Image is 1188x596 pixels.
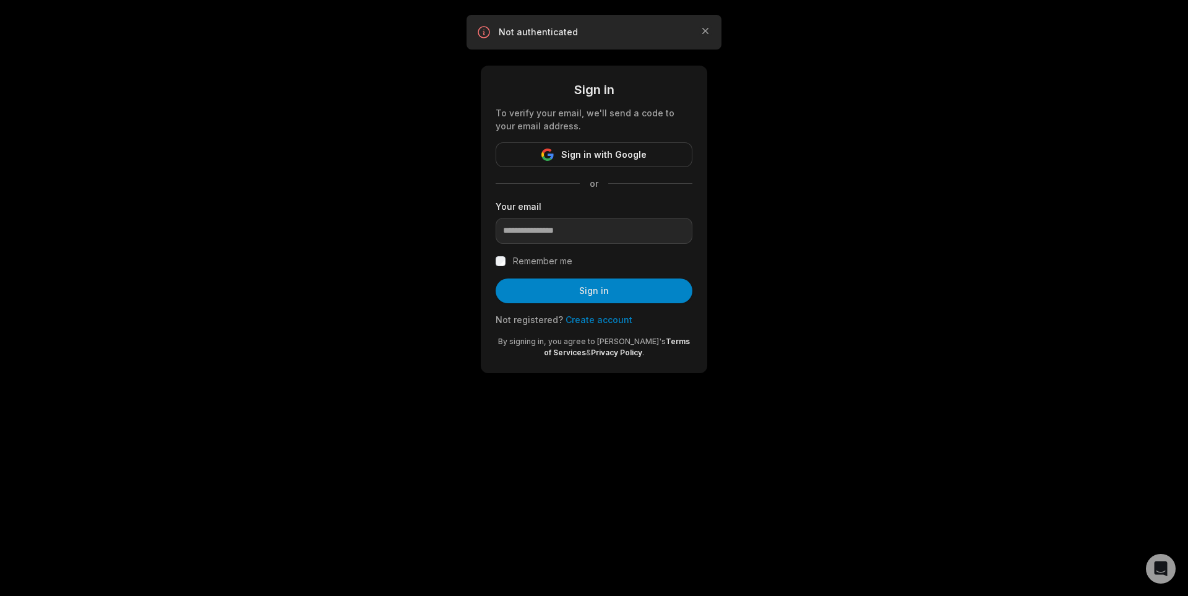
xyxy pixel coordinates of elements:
[496,314,563,325] span: Not registered?
[496,200,692,213] label: Your email
[580,177,608,190] span: or
[513,254,572,269] label: Remember me
[498,337,666,346] span: By signing in, you agree to [PERSON_NAME]'s
[496,80,692,99] div: Sign in
[561,147,647,162] span: Sign in with Google
[496,279,692,303] button: Sign in
[496,106,692,132] div: To verify your email, we'll send a code to your email address.
[642,348,644,357] span: .
[496,142,692,167] button: Sign in with Google
[499,26,689,38] p: Not authenticated
[1146,554,1176,584] div: Open Intercom Messenger
[591,348,642,357] a: Privacy Policy
[586,348,591,357] span: &
[566,314,632,325] a: Create account
[544,337,690,357] a: Terms of Services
